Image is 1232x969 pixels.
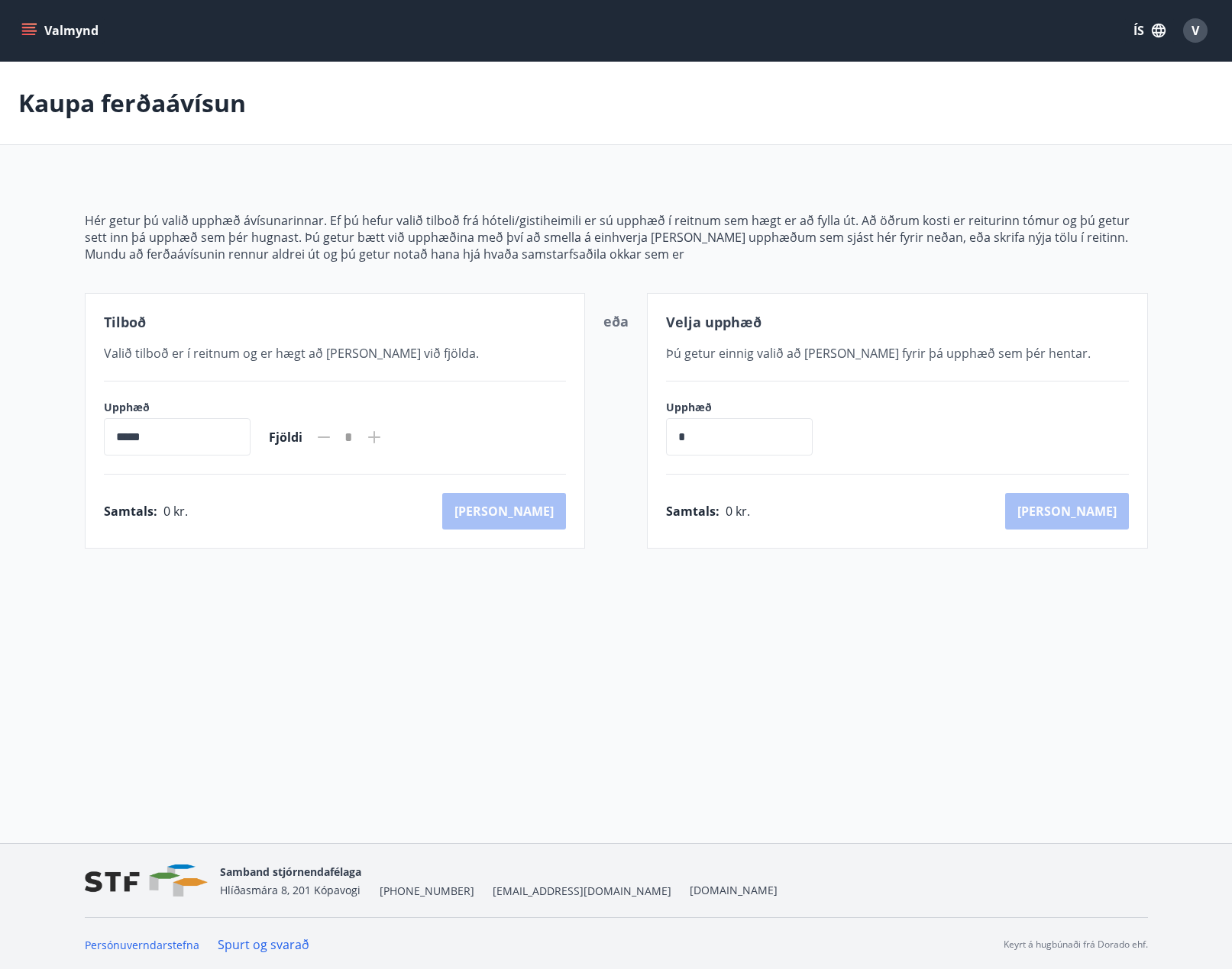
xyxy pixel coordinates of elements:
[690,883,778,897] a: [DOMAIN_NAME]
[18,17,105,44] button: menu
[104,503,157,520] span: Samtals :
[1125,17,1174,44] button: ÍS
[1192,22,1199,39] span: V
[85,938,199,952] a: Persónuverndarstefna
[1004,938,1148,951] p: Keyrt á hugbúnaði frá Dorado ehf.
[726,503,750,520] span: 0 kr.
[18,86,246,120] p: Kaupa ferðaávísun
[493,884,671,899] span: [EMAIL_ADDRESS][DOMAIN_NAME]
[269,429,302,446] span: Fjöldi
[666,400,828,415] label: Upphæð
[666,345,1091,362] span: Þú getur einnig valið að [PERSON_NAME] fyrir þá upphæð sem þér hentar.
[104,313,146,331] span: Tilboð
[220,864,361,879] span: Samband stjórnendafélaga
[666,313,762,331] span: Velja upphæð
[85,212,1148,246] p: Hér getur þú valið upphæð ávísunarinnar. Ef þú hefur valið tilboð frá hóteli/gistiheimili er sú u...
[104,345,479,362] span: Valið tilboð er í reitnum og er hægt að [PERSON_NAME] við fjölda.
[1177,12,1214,49] button: V
[220,883,361,897] span: Hlíðasmára 8, 201 Kópavogi
[218,936,309,953] a: Spurt og svarað
[603,312,629,330] span: eða
[85,864,208,897] img: vjCaq2fThgY3EUYqSgpjEiBg6WP39ov69hlhuPVN.png
[666,503,719,520] span: Samtals :
[380,884,474,899] span: [PHONE_NUMBER]
[104,400,251,415] label: Upphæð
[163,503,188,520] span: 0 kr.
[85,246,1148,262] p: Mundu að ferðaávísunin rennur aldrei út og þú getur notað hana hjá hvaða samstarfsaðila okkar sem er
